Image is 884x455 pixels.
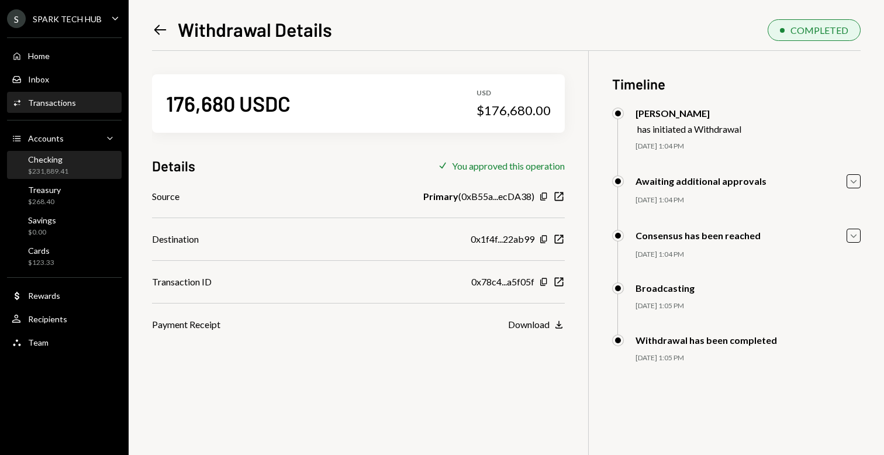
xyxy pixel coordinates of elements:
b: Primary [423,189,458,204]
div: Accounts [28,133,64,143]
a: Transactions [7,92,122,113]
div: [DATE] 1:05 PM [636,353,861,363]
div: S [7,9,26,28]
div: has initiated a Withdrawal [637,123,741,135]
div: 0x78c4...a5f05f [471,275,534,289]
div: [DATE] 1:04 PM [636,142,861,151]
a: Cards$123.33 [7,242,122,270]
div: COMPLETED [790,25,848,36]
div: Download [508,319,550,330]
a: Inbox [7,68,122,89]
div: Savings [28,215,56,225]
div: $123.33 [28,258,54,268]
div: Transaction ID [152,275,212,289]
div: Transactions [28,98,76,108]
a: Accounts [7,127,122,149]
a: Treasury$268.40 [7,181,122,209]
div: Consensus has been reached [636,230,761,241]
div: Home [28,51,50,61]
div: Awaiting additional approvals [636,175,766,187]
div: SPARK TECH HUB [33,14,102,24]
div: Payment Receipt [152,318,220,332]
div: [DATE] 1:04 PM [636,195,861,205]
div: $176,680.00 [476,102,551,119]
div: 176,680 USDC [166,90,291,116]
a: Savings$0.00 [7,212,122,240]
div: Withdrawal has been completed [636,335,777,346]
a: Rewards [7,285,122,306]
h1: Withdrawal Details [178,18,332,41]
div: Cards [28,246,54,256]
div: Checking [28,154,68,164]
button: Download [508,319,565,332]
a: Home [7,45,122,66]
div: Destination [152,232,199,246]
div: Team [28,337,49,347]
div: $0.00 [28,227,56,237]
div: [DATE] 1:05 PM [636,301,861,311]
div: Rewards [28,291,60,301]
div: Treasury [28,185,61,195]
div: 0x1f4f...22ab99 [471,232,534,246]
a: Checking$231,889.41 [7,151,122,179]
div: Broadcasting [636,282,695,294]
div: $231,889.41 [28,167,68,177]
div: [PERSON_NAME] [636,108,741,119]
div: USD [476,88,551,98]
h3: Details [152,156,195,175]
a: Team [7,332,122,353]
div: Recipients [28,314,67,324]
h3: Timeline [612,74,861,94]
div: You approved this operation [452,160,565,171]
div: Source [152,189,179,204]
div: $268.40 [28,197,61,207]
div: ( 0xB55a...ecDA38 ) [423,189,534,204]
div: [DATE] 1:04 PM [636,250,861,260]
div: Inbox [28,74,49,84]
a: Recipients [7,308,122,329]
